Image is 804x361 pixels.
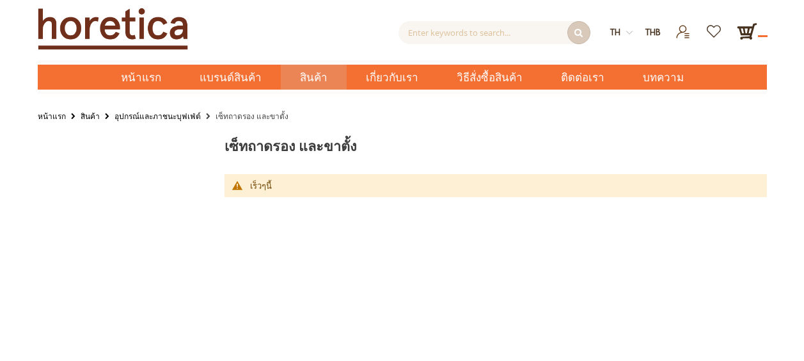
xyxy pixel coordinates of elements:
[643,65,684,91] span: บทความ
[216,111,288,121] strong: เซ็ทถาดรอง และขาตั้ง
[102,65,180,90] a: หน้าแรก
[645,26,661,37] span: THB
[624,65,703,90] a: บทความ
[225,136,357,157] span: เซ็ทถาดรอง และขาตั้ง
[668,21,699,32] a: เข้าสู่ระบบ
[699,21,730,32] a: รายการโปรด
[561,65,604,91] span: ติดต่อเรา
[38,8,188,50] img: Horetica.com
[81,109,100,123] a: สินค้า
[114,109,201,123] a: อุปกรณ์และภาชนะบุฟเฟ่ต์
[180,65,281,90] a: แบรนด์สินค้า
[457,65,523,91] span: วิธีสั่งซื้อสินค้า
[250,180,754,191] div: เร็วๆนี้
[200,65,262,91] span: แบรนด์สินค้า
[281,65,347,90] a: สินค้า
[300,65,327,91] span: สินค้า
[542,65,624,90] a: ติดต่อเรา
[366,65,418,91] span: เกี่ยวกับเรา
[437,65,542,90] a: วิธีสั่งซื้อสินค้า
[121,69,161,86] span: หน้าแรก
[347,65,437,90] a: เกี่ยวกับเรา
[610,26,620,37] span: th
[626,29,633,36] img: dropdown-icon.svg
[38,109,66,123] a: หน้าแรก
